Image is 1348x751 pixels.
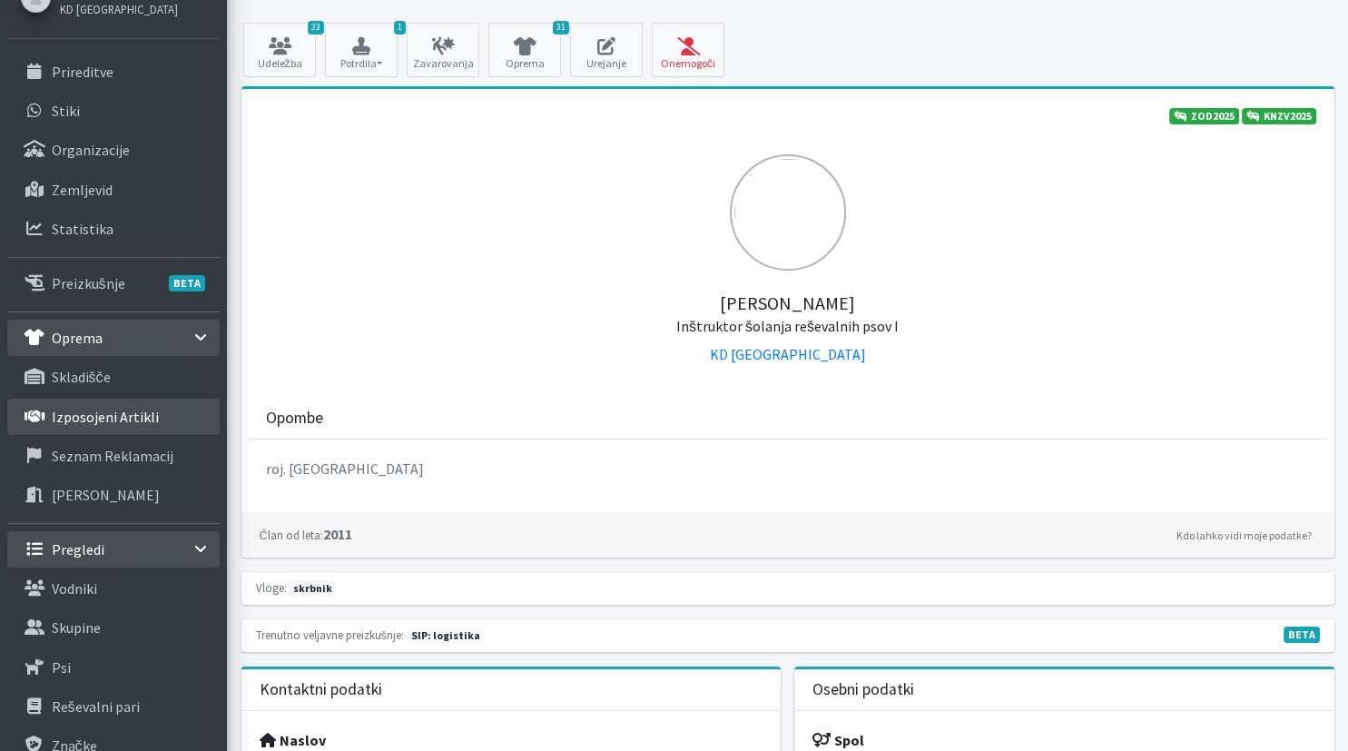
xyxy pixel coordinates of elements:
[52,579,97,598] p: Vodniki
[488,23,561,77] a: 31 Oprema
[553,21,569,35] span: 31
[7,132,220,168] a: Organizacije
[256,627,404,642] small: Trenutno veljavne preizkušnje:
[7,93,220,129] a: Stiki
[7,320,220,356] a: Oprema
[7,359,220,395] a: skladišče
[308,21,324,35] span: 33
[7,438,220,474] a: Seznam reklamacij
[52,447,173,465] p: Seznam reklamacij
[52,540,104,558] p: Pregledi
[52,618,101,637] p: Skupine
[652,23,724,77] button: Onemogoči
[52,329,103,347] p: Oprema
[52,697,140,716] p: Reševalni pari
[52,486,160,504] p: [PERSON_NAME]
[812,680,914,699] h3: Osebni podatki
[407,627,485,644] span: Naslednja preizkušnja: pomlad 2026
[266,409,323,428] h3: Opombe
[52,408,159,426] p: Izposojeni artikli
[260,528,323,542] small: Član od leta:
[266,458,1309,479] p: roj. [GEOGRAPHIC_DATA]
[260,731,326,749] strong: Naslov
[52,274,125,292] p: Preizkušnje
[1284,627,1320,643] span: V fazi razvoja
[1242,108,1316,124] a: KNZV2025
[570,23,643,77] a: Urejanje
[7,570,220,607] a: Vodniki
[7,609,220,646] a: Skupine
[60,2,178,16] small: KD [GEOGRAPHIC_DATA]
[7,265,220,301] a: PreizkušnjeBETA
[243,23,316,77] a: 33 Udeležba
[52,141,130,159] p: Organizacije
[325,23,398,77] button: 1 Potrdila
[676,317,899,335] small: Inštruktor šolanja reševalnih psov I
[7,649,220,686] a: Psi
[407,23,479,77] a: Zavarovanja
[812,731,864,749] strong: Spol
[52,181,113,199] p: Zemljevid
[52,658,71,677] p: Psi
[7,172,220,208] a: Zemljevid
[1172,525,1316,547] a: Kdo lahko vidi moje podatke?
[52,220,113,238] p: Statistika
[260,680,382,699] h3: Kontaktni podatki
[52,63,113,81] p: Prireditve
[52,368,111,386] p: skladišče
[52,102,80,120] p: Stiki
[1169,108,1239,124] a: ZOD2025
[7,477,220,513] a: [PERSON_NAME]
[256,580,287,595] small: Vloge:
[7,211,220,247] a: Statistika
[7,531,220,568] a: Pregledi
[394,21,406,35] span: 1
[7,54,220,90] a: Prireditve
[7,688,220,725] a: Reševalni pari
[260,525,352,543] strong: 2011
[290,580,338,597] span: skrbnik
[7,399,220,435] a: Izposojeni artikli
[710,345,866,363] a: KD [GEOGRAPHIC_DATA]
[260,271,1316,336] h5: [PERSON_NAME]
[169,275,205,292] span: BETA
